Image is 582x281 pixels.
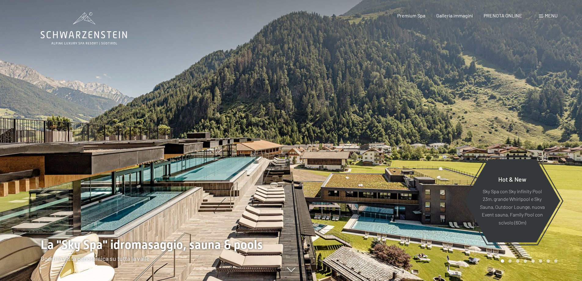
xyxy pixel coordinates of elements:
span: Menu [545,13,558,18]
a: Premium Spa [397,13,425,18]
div: Carousel Page 7 [547,259,550,263]
div: Carousel Page 5 [531,259,535,263]
div: Carousel Page 2 [508,259,512,263]
div: Carousel Page 6 [539,259,542,263]
a: Galleria immagini [436,13,473,18]
a: PRENOTA ONLINE [484,13,522,18]
div: Carousel Page 8 [554,259,558,263]
div: Carousel Page 4 [524,259,527,263]
div: Carousel Page 1 (Current Slide) [501,259,504,263]
p: Sky Spa con Sky infinity Pool 23m, grande Whirlpool e Sky Sauna, Outdoor Lounge, nuova Event saun... [479,187,545,226]
div: Carousel Page 3 [516,259,519,263]
span: Hot & New [498,175,526,183]
a: Hot & New Sky Spa con Sky infinity Pool 23m, grande Whirlpool e Sky Sauna, Outdoor Lounge, nuova ... [464,159,561,243]
div: Carousel Pagination [499,259,558,263]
